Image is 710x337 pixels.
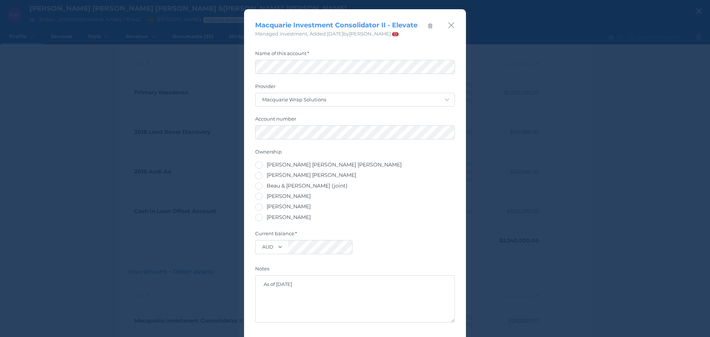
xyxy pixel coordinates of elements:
[255,266,455,275] label: Notes
[267,161,402,168] span: [PERSON_NAME] [PERSON_NAME] [PERSON_NAME]
[267,172,356,178] span: [PERSON_NAME] [PERSON_NAME]
[255,50,455,60] label: Name of this account
[255,21,417,29] span: Macquarie Investment Consolidator II - Elevate
[255,31,399,37] span: Managed Investment , Added [DATE] by [PERSON_NAME]
[267,203,311,210] span: [PERSON_NAME]
[256,276,454,322] textarea: As of [DATE]
[267,214,311,220] span: [PERSON_NAME]
[267,193,311,199] span: [PERSON_NAME]
[255,116,455,125] label: Account number
[393,32,397,36] span: Deleted
[267,182,348,189] span: Beau & [PERSON_NAME] (joint)
[448,20,455,30] button: Close
[255,230,352,240] label: Current balance
[255,83,455,93] label: Provider
[255,149,455,158] label: Ownership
